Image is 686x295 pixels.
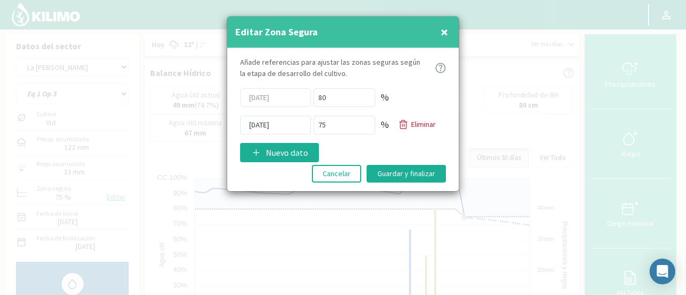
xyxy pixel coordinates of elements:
input: dd/mm/yyyy [240,116,311,134]
button: Cancelar [312,165,361,183]
p: Nuevo dato [266,146,308,159]
button: Guardar y finalizar [367,165,446,183]
p: % [381,117,389,132]
p: Eliminar [411,119,436,130]
p: Añade referencias para ajustar las zonas seguras según la etapa de desarrollo del cultivo. [240,57,426,80]
button: Close [438,21,451,43]
span: × [441,23,448,41]
input: Porcentaje [314,88,375,107]
div: Open Intercom Messenger [650,259,675,284]
h4: Editar Zona Segura [235,25,318,40]
button: Nuevo dato [240,143,319,162]
p: % [381,90,389,105]
input: Porcentaje [314,116,375,134]
button: Eliminar [394,118,439,131]
input: dd/mm/yyyy [240,88,311,107]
